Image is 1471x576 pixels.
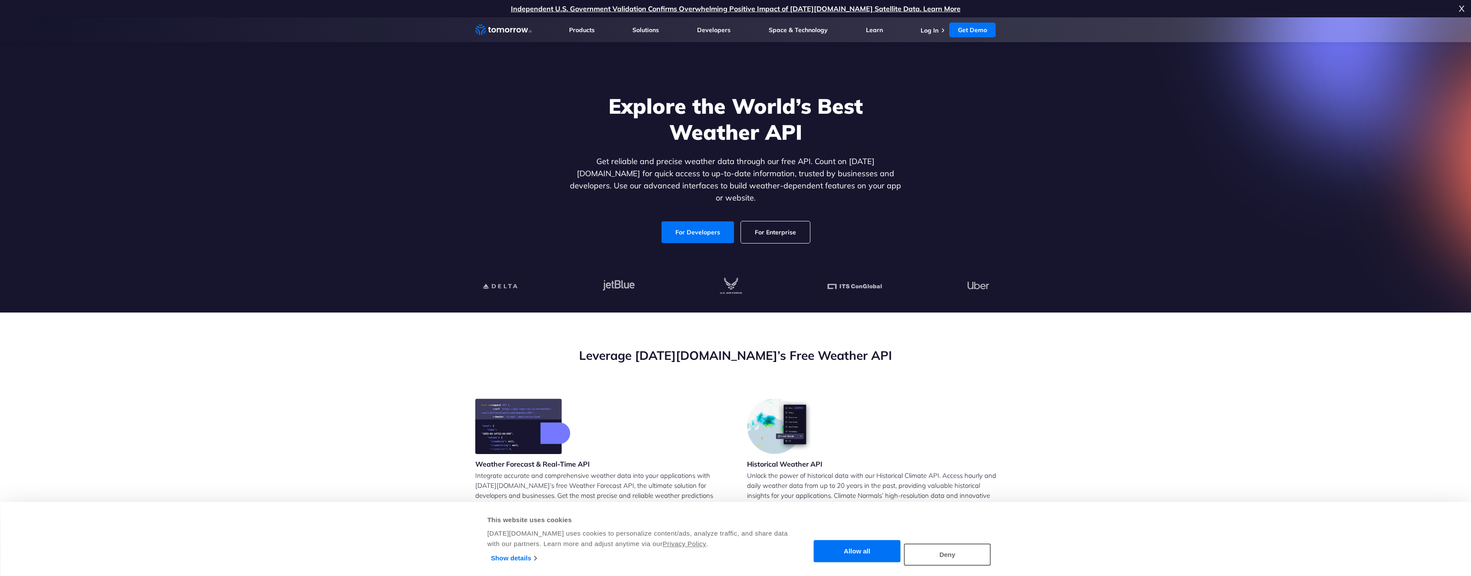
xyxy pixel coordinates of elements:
p: Get reliable and precise weather data through our free API. Count on [DATE][DOMAIN_NAME] for quic... [568,155,903,204]
a: Developers [697,26,731,34]
a: Log In [921,26,938,34]
button: Allow all [814,540,901,563]
div: [DATE][DOMAIN_NAME] uses cookies to personalize content/ads, analyze traffic, and share data with... [487,528,789,549]
h3: Historical Weather API [747,459,823,469]
div: This website uses cookies [487,515,789,525]
h2: Leverage [DATE][DOMAIN_NAME]’s Free Weather API [475,347,996,364]
a: Home link [475,23,532,36]
a: Space & Technology [769,26,828,34]
a: For Enterprise [741,221,810,243]
a: For Developers [661,221,734,243]
a: Independent U.S. Government Validation Confirms Overwhelming Positive Impact of [DATE][DOMAIN_NAM... [511,4,961,13]
h3: Weather Forecast & Real-Time API [475,459,590,469]
a: Products [569,26,595,34]
p: Integrate accurate and comprehensive weather data into your applications with [DATE][DOMAIN_NAME]... [475,471,724,530]
button: Deny [904,543,991,566]
a: Show details [491,552,536,565]
h1: Explore the World’s Best Weather API [568,93,903,145]
a: Learn [866,26,883,34]
a: Get Demo [949,23,996,37]
a: Solutions [632,26,659,34]
a: Privacy Policy [663,540,706,547]
p: Unlock the power of historical data with our Historical Climate API. Access hourly and daily weat... [747,471,996,520]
